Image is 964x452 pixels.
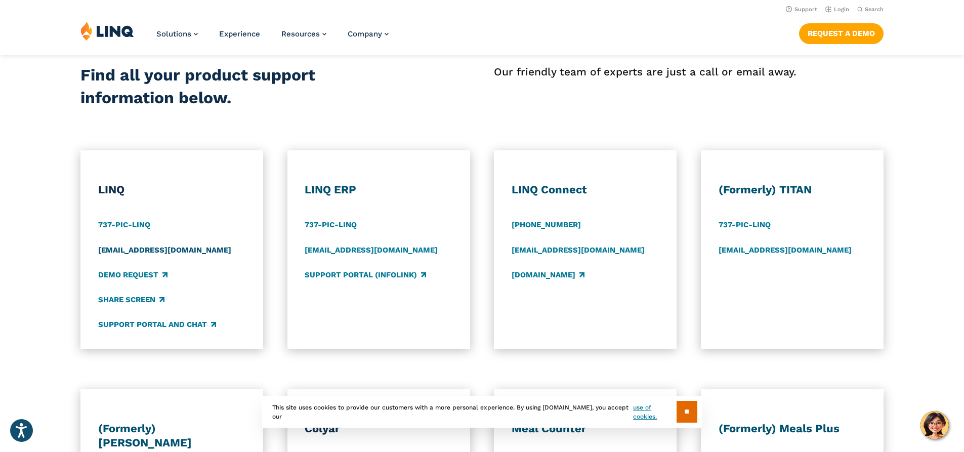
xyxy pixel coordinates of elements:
nav: Primary Navigation [156,21,389,55]
span: Solutions [156,29,191,38]
span: Resources [281,29,320,38]
a: [DOMAIN_NAME] [512,269,584,280]
button: Open Search Bar [857,6,884,13]
a: [EMAIL_ADDRESS][DOMAIN_NAME] [719,244,852,256]
img: LINQ | K‑12 Software [80,21,134,40]
span: Company [348,29,382,38]
a: Login [825,6,849,13]
h2: Find all your product support information below. [80,64,401,110]
a: Solutions [156,29,198,38]
span: Search [865,6,884,13]
a: Experience [219,29,260,38]
a: 737-PIC-LINQ [305,220,357,231]
a: [EMAIL_ADDRESS][DOMAIN_NAME] [305,244,438,256]
a: Support [786,6,817,13]
h3: (Formerly) TITAN [719,183,866,197]
p: Our friendly team of experts are just a call or email away. [494,64,884,80]
div: This site uses cookies to provide our customers with a more personal experience. By using [DOMAIN... [262,396,702,428]
a: [EMAIL_ADDRESS][DOMAIN_NAME] [98,244,231,256]
h3: LINQ ERP [305,183,452,197]
a: [PHONE_NUMBER] [512,220,581,231]
a: [EMAIL_ADDRESS][DOMAIN_NAME] [512,244,645,256]
a: 737-PIC-LINQ [719,220,771,231]
a: 737-PIC-LINQ [98,220,150,231]
a: Demo Request [98,269,167,280]
nav: Button Navigation [799,21,884,44]
h3: LINQ Connect [512,183,659,197]
button: Hello, have a question? Let’s chat. [920,411,949,439]
a: Request a Demo [799,23,884,44]
a: Share Screen [98,294,164,305]
a: use of cookies. [633,403,676,421]
h3: LINQ [98,183,246,197]
a: Support Portal (Infolink) [305,269,426,280]
a: Resources [281,29,326,38]
a: Company [348,29,389,38]
a: Support Portal and Chat [98,319,216,331]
